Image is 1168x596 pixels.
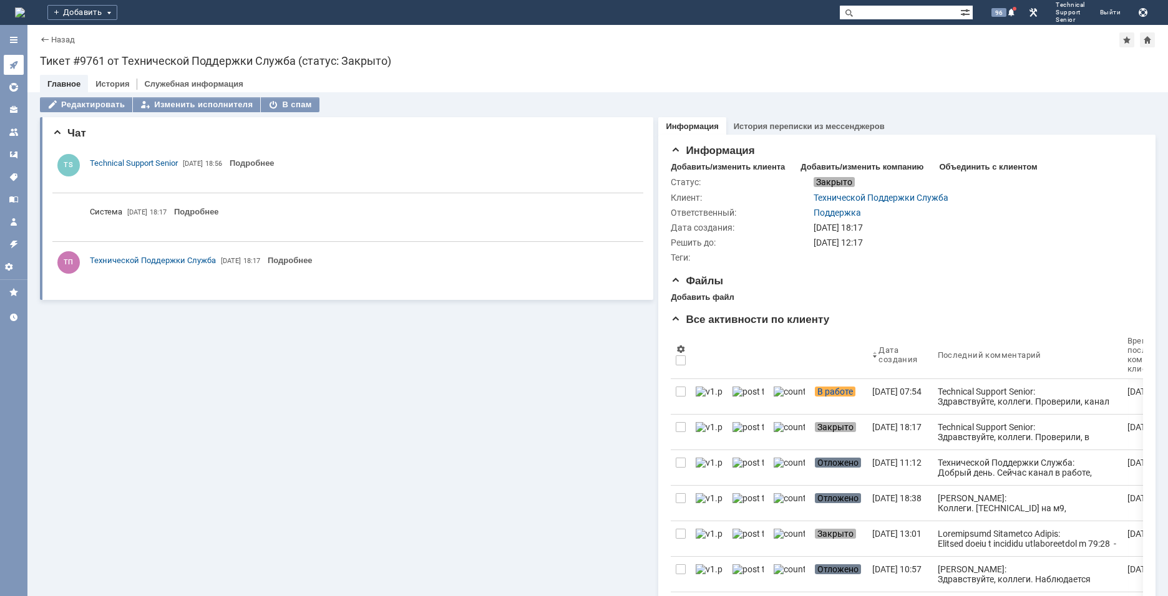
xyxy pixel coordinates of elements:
[268,256,313,265] a: Подробнее
[691,415,728,449] a: v1.png
[15,7,25,17] img: logo
[691,379,728,414] a: v1.png
[95,79,129,89] a: История
[815,564,861,574] span: Отложено
[52,127,86,139] span: Чат
[671,238,811,248] div: Решить до:
[774,458,805,468] img: counter.png
[769,486,810,521] a: counter.png
[815,529,856,539] span: Закрыто
[960,6,973,17] span: Расширенный поиск
[872,458,922,468] div: [DATE] 11:12
[867,450,932,485] a: [DATE] 11:12
[90,207,122,216] span: Система
[51,35,75,44] a: Назад
[728,415,769,449] a: post ticket.png
[933,557,1122,592] a: [PERSON_NAME]: Здравствуйте, коллеги. Наблюдается авария на промежуточном узле транспортной сети/...
[90,157,178,170] a: Technical Support Senior
[47,79,80,89] a: Главное
[691,450,728,485] a: v1.png
[696,529,723,539] img: v1.png
[774,564,805,574] img: counter.png
[671,223,811,233] div: Дата создания:
[1056,16,1085,24] span: Senior
[127,208,147,216] span: [DATE]
[1026,5,1041,20] a: Перейти в интерфейс администратора
[769,415,810,449] a: counter.png
[4,55,24,75] a: Активности
[774,529,805,539] img: counter.png
[183,160,203,168] span: [DATE]
[867,521,932,556] a: [DATE] 13:01
[732,387,764,397] img: post ticket.png
[4,77,24,97] a: Общая аналитика
[810,521,867,556] a: Закрыто
[1119,32,1134,47] div: Добавить в избранное
[872,387,922,397] div: [DATE] 07:54
[867,379,932,414] a: [DATE] 07:54
[814,223,1136,233] div: [DATE] 18:17
[732,529,764,539] img: post ticket.png
[230,158,275,168] a: Подробнее
[814,193,948,203] a: Технической Поддержки Служба
[676,344,686,354] span: Настройки
[732,422,764,432] img: post ticket.png
[728,521,769,556] a: post ticket.png
[4,212,24,232] a: Мой профиль
[769,379,810,414] a: counter.png
[1136,5,1151,20] button: Сохранить лог
[769,521,810,556] a: counter.png
[90,206,122,218] span: Система
[40,55,1156,67] div: Тикет #9761 от Технической Поддержки Служба (статус: Закрыто)
[810,379,867,414] a: В работе
[867,415,932,449] a: [DATE] 18:17
[4,262,24,272] span: Настройки
[732,493,764,503] img: post ticket.png
[933,486,1122,521] a: [PERSON_NAME]: Коллеги. [TECHNICAL_ID] на м9, [TECHNICAL_ID] перед клиентом
[815,422,856,432] span: Закрыто
[671,193,811,203] div: Клиент:
[774,387,805,397] img: counter.png
[671,252,811,262] div: Теги:
[671,292,734,302] div: Добавить файл
[47,5,117,20] div: Добавить
[814,177,855,187] span: Закрыто
[938,350,1041,360] div: Последний комментарий
[815,493,861,503] span: Отложено
[174,207,219,216] a: Подробнее
[691,486,728,521] a: v1.png
[734,122,885,131] a: История переписки из мессенджеров
[938,493,1117,523] div: [PERSON_NAME]: Коллеги. [TECHNICAL_ID] на м9, [TECHNICAL_ID] перед клиентом
[728,450,769,485] a: post ticket.png
[1056,1,1085,9] span: Technical
[90,158,178,168] span: Technical Support Senior
[801,162,923,172] div: Добавить/изменить компанию
[150,208,167,216] span: 18:17
[243,257,260,265] span: 18:17
[769,450,810,485] a: counter.png
[991,8,1006,17] span: 96
[728,486,769,521] a: post ticket.png
[671,275,723,287] span: Файлы
[671,314,829,325] span: Все активности по клиенту
[144,79,243,89] a: Служебная информация
[671,145,754,156] span: Информация
[939,162,1037,172] div: Объединить с клиентом
[4,257,24,277] a: Настройки
[4,190,24,209] a: База знаний
[933,521,1122,556] a: Loremipsumd Sitametco Adipis: Elitsed doeiu t incididu utlaboreetdol m 79:28 --- ================...
[205,160,222,168] span: 18:56
[691,557,728,592] a: v1.png
[933,379,1122,414] a: Technical Support Senior: Здравствуйте, коллеги. Проверили, канал работает штатно, видим маки в о...
[815,387,855,397] span: В работе
[696,493,723,503] img: v1.png
[872,564,922,574] div: [DATE] 10:57
[696,387,723,397] img: v1.png
[1140,32,1155,47] div: Сделать домашней страницей
[810,450,867,485] a: Отложено
[933,415,1122,449] a: Technical Support Senior: Здравствуйте, коллеги. Проверили, в настоящий момент канал работает шта...
[696,564,723,574] img: v1.png
[671,208,811,218] div: Ответственный:
[4,122,24,142] a: Команды и агенты
[815,458,861,468] span: Отложено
